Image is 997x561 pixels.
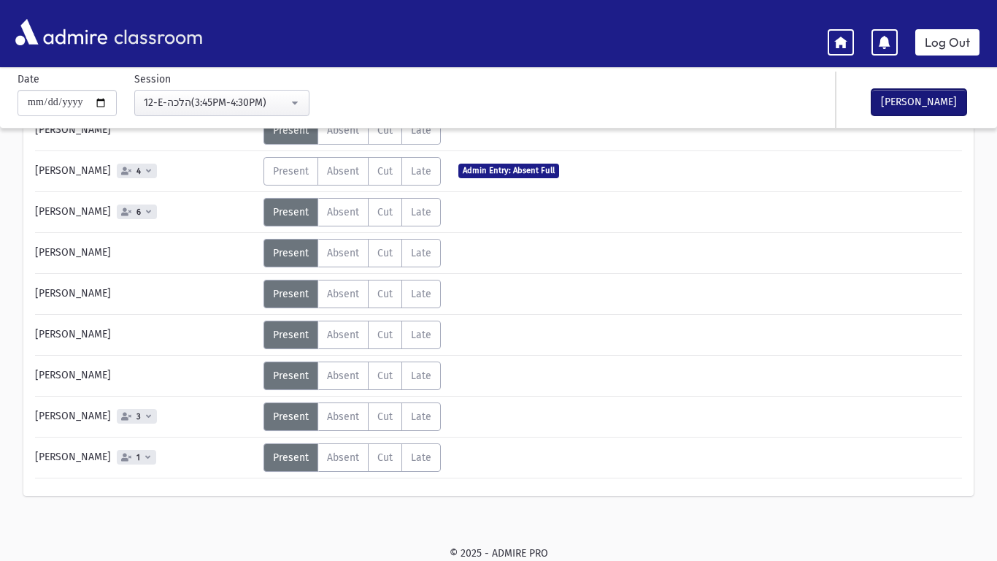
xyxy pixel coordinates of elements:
div: AttTypes [263,280,441,308]
div: [PERSON_NAME] [28,443,263,472]
div: [PERSON_NAME] [28,280,263,308]
span: Late [411,370,431,382]
span: 4 [134,167,144,176]
span: Late [411,124,431,137]
div: [PERSON_NAME] [28,116,263,145]
span: Present [273,124,309,137]
span: Absent [327,451,359,464]
div: AttTypes [263,402,441,431]
span: Present [273,411,309,423]
span: Cut [377,451,393,464]
span: Cut [377,288,393,300]
label: Session [134,72,171,87]
span: Cut [377,370,393,382]
span: 3 [134,412,144,421]
span: Absent [327,370,359,382]
span: Late [411,411,431,423]
span: Late [411,288,431,300]
button: 12-E-הלכה(3:45PM-4:30PM) [134,90,309,116]
div: © 2025 - ADMIRE PRO [23,546,974,561]
span: Cut [377,124,393,137]
div: AttTypes [263,157,441,186]
button: [PERSON_NAME] [871,89,966,115]
span: Absent [327,411,359,423]
div: AttTypes [263,239,441,267]
span: Late [411,451,431,464]
span: Present [273,451,309,464]
div: AttTypes [263,321,441,349]
img: AdmirePro [12,15,111,49]
div: AttTypes [263,198,441,226]
a: Log Out [915,29,979,56]
span: Cut [377,411,393,423]
div: AttTypes [263,443,441,472]
span: 1 [134,453,143,462]
span: Admin Entry: Absent Full [458,164,559,178]
div: [PERSON_NAME] [28,402,263,431]
span: Cut [377,247,393,259]
label: Date [18,72,39,87]
span: Absent [327,247,359,259]
div: 12-E-הלכה(3:45PM-4:30PM) [144,95,288,110]
div: AttTypes [263,116,441,145]
span: 6 [134,207,144,217]
span: Absent [327,124,359,137]
span: Cut [377,329,393,341]
div: [PERSON_NAME] [28,198,263,226]
span: Present [273,329,309,341]
span: Present [273,206,309,218]
span: classroom [111,13,203,52]
div: [PERSON_NAME] [28,239,263,267]
span: Present [273,165,309,178]
span: Absent [327,165,359,178]
span: Late [411,206,431,218]
span: Cut [377,165,393,178]
span: Absent [327,206,359,218]
span: Cut [377,206,393,218]
div: [PERSON_NAME] [28,321,263,349]
span: Late [411,165,431,178]
span: Late [411,329,431,341]
span: Present [273,370,309,382]
div: [PERSON_NAME] [28,157,263,186]
span: Late [411,247,431,259]
div: AttTypes [263,362,441,390]
div: [PERSON_NAME] [28,362,263,390]
span: Present [273,288,309,300]
span: Absent [327,329,359,341]
span: Absent [327,288,359,300]
span: Present [273,247,309,259]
